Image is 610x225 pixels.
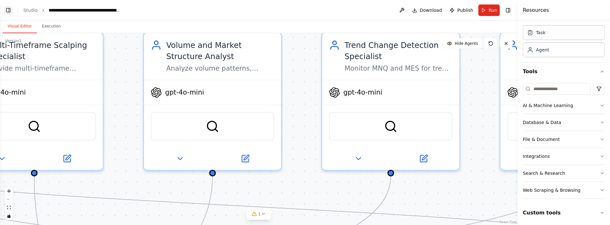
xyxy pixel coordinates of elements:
[258,211,261,217] span: 1
[321,32,461,171] div: Trend Change Detection SpecialistMonitor MNQ and MES for trend changes and significant market shi...
[523,136,560,143] div: File & Document
[523,153,550,159] div: Integrations
[37,20,66,33] button: Execution
[523,165,605,182] button: Search & Research
[3,20,37,33] button: Visual Editor
[523,187,581,193] div: Web Scraping & Browsing
[392,152,455,166] button: Open in side panel
[384,120,397,133] img: SerperDevTool
[504,6,513,15] button: Hide right sidebar
[5,187,13,220] div: React Flow controls
[489,7,497,13] span: Run
[523,6,549,14] h4: Resources
[5,38,22,43] div: Version 1
[478,4,500,16] button: Run
[523,131,605,148] button: File & Document
[523,119,561,126] div: Database & Data
[5,195,13,204] button: zoom out
[457,7,473,13] span: Publish
[247,208,271,220] button: 1
[143,32,282,171] div: Volume and Market Structure AnalystAnalyze volume patterns, market structure, and liquidity for M...
[523,81,605,204] div: Tools
[28,120,41,133] img: SerperDevTool
[455,41,478,46] span: Hide Agents
[523,97,605,114] button: AI & Machine Learning
[5,204,13,212] button: fit view
[35,152,98,166] button: Open in side panel
[523,63,605,81] button: Tools
[420,7,442,13] span: Download
[166,40,275,62] div: Volume and Market Structure Analyst
[523,148,605,165] button: Integrations
[206,120,219,133] img: SerperDevTool
[410,4,445,16] button: Download
[166,64,275,73] div: Analyze volume patterns, market structure, and liquidity for MNQ and MES scalping trades. Focus o...
[5,187,13,195] button: zoom in
[523,102,573,109] div: AI & Machine Learning
[523,114,605,131] button: Database & Data
[536,29,546,36] div: Task
[500,220,517,224] a: React Flow attribution
[165,88,204,97] span: gpt-4o-mini
[523,204,605,222] button: Custom tools
[343,88,382,97] span: gpt-4o-mini
[523,182,605,198] button: Web Scraping & Browsing
[345,64,453,73] div: Monitor MNQ and MES for trend changes and significant market shifts. Detect when scalping conditi...
[345,40,453,62] div: Trend Change Detection Specialist
[23,7,120,13] nav: breadcrumb
[23,8,38,13] a: Studio
[536,47,549,53] div: Agent
[4,6,13,15] button: Show left sidebar
[443,38,482,49] button: Hide Agents
[5,212,13,220] button: toggle interactivity
[523,23,605,62] div: Crew
[214,152,277,166] button: Open in side panel
[523,170,565,176] div: Search & Research
[447,4,476,16] button: Publish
